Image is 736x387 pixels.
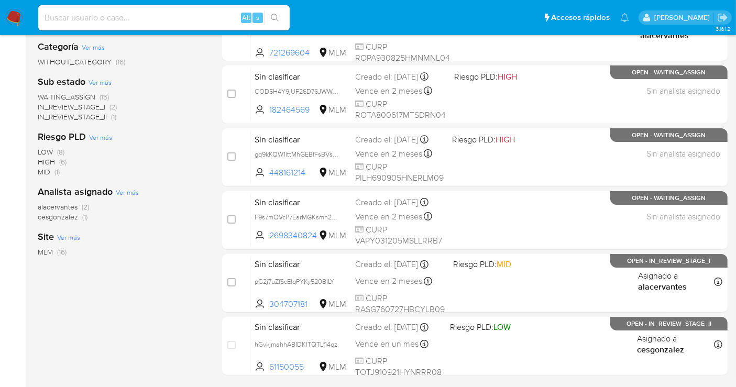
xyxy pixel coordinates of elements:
[654,13,713,23] p: nancy.sanchezgarcia@mercadolibre.com.mx
[620,13,629,22] a: Notificaciones
[716,25,731,33] span: 3.161.2
[264,10,285,25] button: search-icon
[256,13,259,23] span: s
[551,12,610,23] span: Accesos rápidos
[242,13,250,23] span: Alt
[38,11,290,25] input: Buscar usuario o caso...
[717,12,728,23] a: Salir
